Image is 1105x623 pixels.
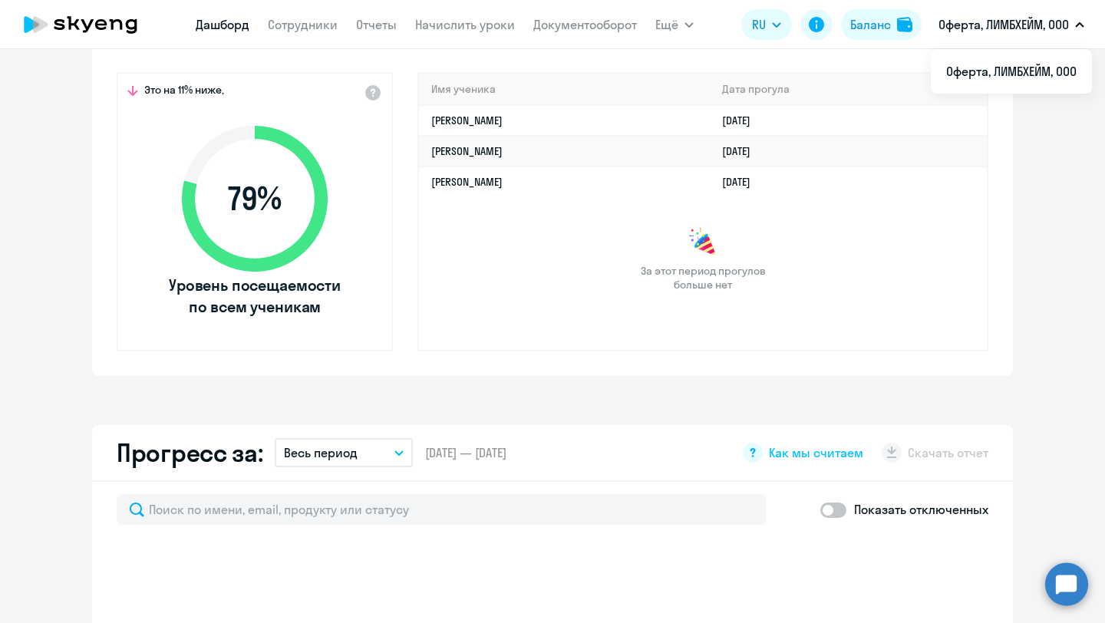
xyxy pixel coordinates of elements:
span: Ещё [655,15,678,34]
button: Оферта, ЛИМБХЕЙМ, ООО [931,6,1092,43]
a: Начислить уроки [415,17,515,32]
button: RU [741,9,792,40]
a: [DATE] [722,175,763,189]
button: Балансbalance [841,9,922,40]
p: Показать отключенных [854,500,988,519]
a: Дашборд [196,17,249,32]
h2: Прогресс за: [117,437,262,468]
button: Ещё [655,9,694,40]
span: RU [752,15,766,34]
span: 79 % [167,180,343,217]
div: Баланс [850,15,891,34]
a: [DATE] [722,114,763,127]
p: Оферта, ЛИМБХЕЙМ, ООО [938,15,1069,34]
img: balance [897,17,912,32]
th: Дата прогула [710,74,987,105]
span: [DATE] — [DATE] [425,444,506,461]
button: Весь период [275,438,413,467]
input: Поиск по имени, email, продукту или статусу [117,494,766,525]
a: Сотрудники [268,17,338,32]
span: За этот период прогулов больше нет [638,264,767,292]
img: congrats [688,227,718,258]
p: Весь период [284,443,358,462]
a: [PERSON_NAME] [431,144,503,158]
span: Как мы считаем [769,444,863,461]
a: [PERSON_NAME] [431,175,503,189]
span: Уровень посещаемости по всем ученикам [167,275,343,318]
th: Имя ученика [419,74,710,105]
a: [PERSON_NAME] [431,114,503,127]
a: [DATE] [722,144,763,158]
ul: Ещё [931,49,1092,94]
a: Отчеты [356,17,397,32]
span: Это на 11% ниже, [144,83,224,101]
a: Документооборот [533,17,637,32]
